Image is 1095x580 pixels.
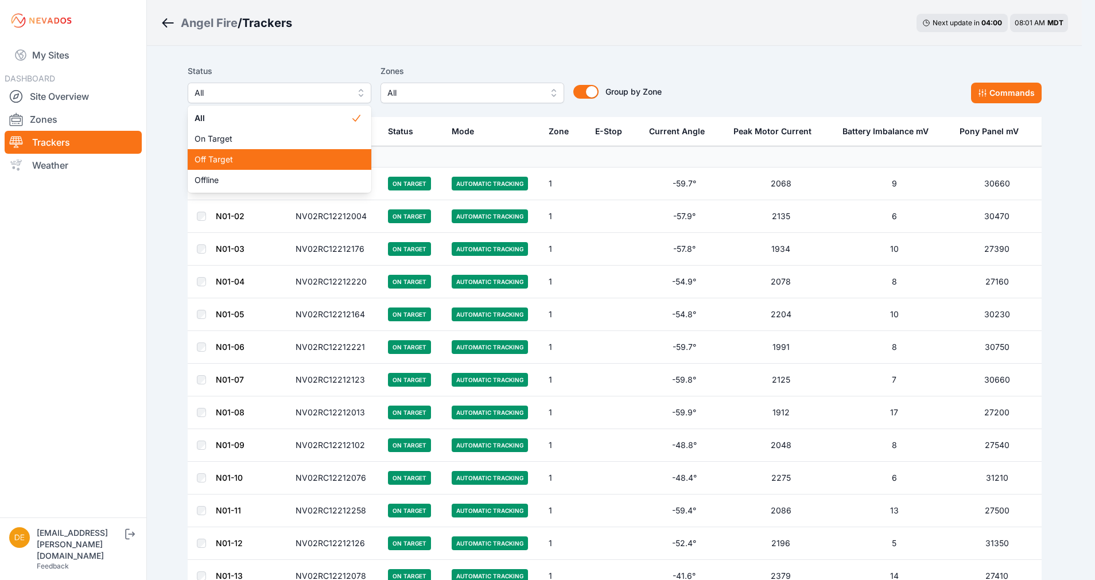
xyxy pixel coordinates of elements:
[188,106,371,193] div: All
[195,133,351,145] span: On Target
[195,154,351,165] span: Off Target
[188,83,371,103] button: All
[195,112,351,124] span: All
[195,174,351,186] span: Offline
[195,86,348,100] span: All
